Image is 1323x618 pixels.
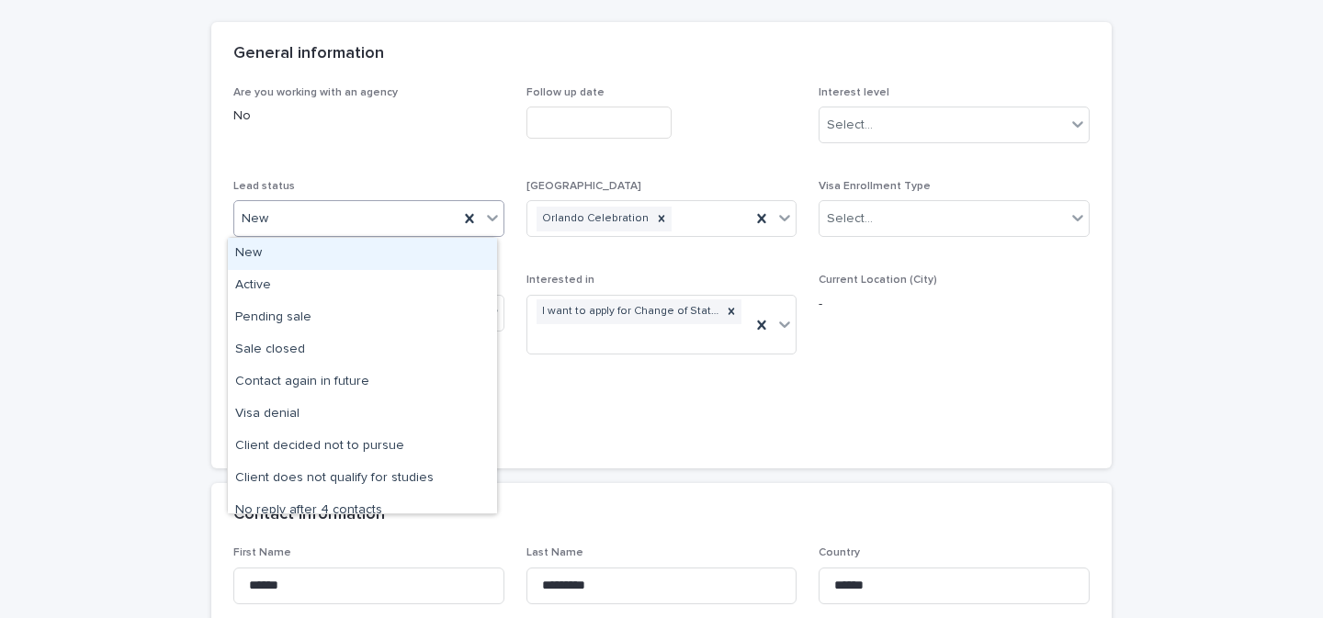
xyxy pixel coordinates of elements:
[819,181,931,192] span: Visa Enrollment Type
[228,463,497,495] div: Client does not qualify for studies
[819,295,1090,314] p: -
[228,270,497,302] div: Active
[827,116,873,135] div: Select...
[537,299,722,324] div: I want to apply for Change of Status (COS)
[233,181,295,192] span: Lead status
[233,87,398,98] span: Are you working with an agency
[228,495,497,527] div: No reply after 4 contacts
[233,505,385,525] h2: Contact information
[233,44,384,64] h2: General information
[526,275,594,286] span: Interested in
[526,181,641,192] span: [GEOGRAPHIC_DATA]
[233,547,291,558] span: First Name
[228,334,497,366] div: Sale closed
[228,399,497,431] div: Visa denial
[228,302,497,334] div: Pending sale
[228,366,497,399] div: Contact again in future
[819,87,889,98] span: Interest level
[827,209,873,229] div: Select...
[819,275,937,286] span: Current Location (City)
[819,547,860,558] span: Country
[537,207,651,231] div: Orlando Celebration
[228,238,497,270] div: New
[228,431,497,463] div: Client decided not to pursue
[242,209,268,229] span: New
[233,107,504,126] p: No
[526,547,583,558] span: Last Name
[526,87,605,98] span: Follow up date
